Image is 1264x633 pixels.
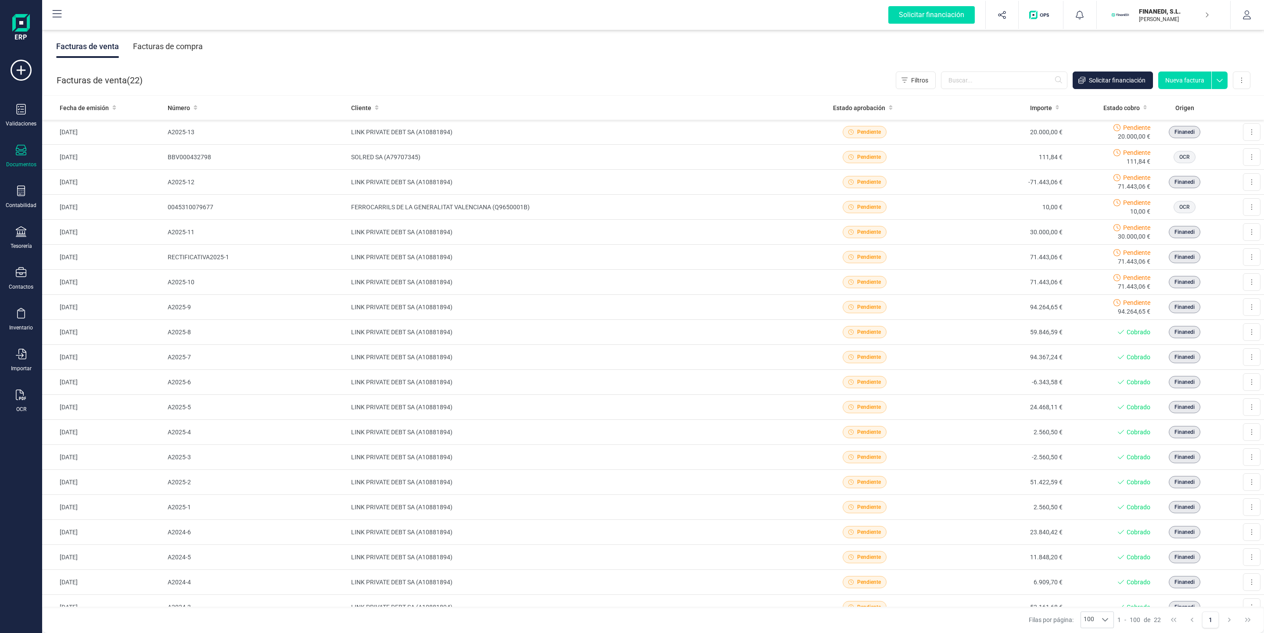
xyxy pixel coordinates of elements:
td: SOLRED SA (A79707345) [348,145,797,170]
td: A2024-6 [164,520,348,545]
span: Finanedi [1174,228,1195,236]
span: OCR [1179,153,1190,161]
div: Inventario [9,324,33,331]
span: Cobrado [1127,403,1150,411]
span: Estado aprobación [833,104,885,112]
span: Finanedi [1174,278,1195,286]
span: Pendiente [857,503,881,511]
td: A2025-9 [164,295,348,320]
span: Cobrado [1127,503,1150,511]
td: -6.343,58 € [932,370,1066,395]
span: Pendiente [857,403,881,411]
span: 20.000,00 € [1118,132,1150,141]
td: LINK PRIVATE DEBT SA (A10881894) [348,420,797,445]
button: Solicitar financiación [878,1,985,29]
span: Finanedi [1174,453,1195,461]
button: First Page [1165,612,1182,628]
span: Cobrado [1127,553,1150,561]
span: Finanedi [1174,553,1195,561]
button: Previous Page [1184,612,1200,628]
span: Cobrado [1127,353,1150,361]
span: Pendiente [857,203,881,211]
td: A2025-7 [164,345,348,370]
span: Cobrado [1127,578,1150,587]
span: Pendiente [857,178,881,186]
td: [DATE] [42,595,164,620]
td: 10,00 € [932,195,1066,220]
div: Documentos [6,161,36,168]
span: Finanedi [1174,353,1195,361]
td: A2024-3 [164,595,348,620]
td: LINK PRIVATE DEBT SA (A10881894) [348,495,797,520]
span: Finanedi [1174,428,1195,436]
td: [DATE] [42,495,164,520]
td: [DATE] [42,145,164,170]
td: A2025-5 [164,395,348,420]
span: Pendiente [857,378,881,386]
span: 1 [1117,615,1121,624]
td: [DATE] [42,170,164,195]
td: [DATE] [42,270,164,295]
div: Facturas de venta ( ) [57,72,143,89]
td: 71.443,06 € [932,270,1066,295]
td: [DATE] [42,445,164,470]
span: Pendiente [857,253,881,261]
td: LINK PRIVATE DEBT SA (A10881894) [348,595,797,620]
span: Importe [1030,104,1052,112]
td: 94.367,24 € [932,345,1066,370]
td: [DATE] [42,395,164,420]
div: - [1117,615,1161,624]
td: [DATE] [42,345,164,370]
td: LINK PRIVATE DEBT SA (A10881894) [348,295,797,320]
span: Pendiente [857,153,881,161]
td: [DATE] [42,245,164,270]
span: 22 [1154,615,1161,624]
button: Page 1 [1202,612,1219,628]
td: [DATE] [42,220,164,245]
td: 111,84 € [932,145,1066,170]
span: Filtros [911,76,928,85]
span: 71.443,06 € [1118,182,1150,191]
td: A2025-10 [164,270,348,295]
span: Pendiente [857,553,881,561]
td: 23.840,42 € [932,520,1066,545]
span: Número [168,104,190,112]
td: LINK PRIVATE DEBT SA (A10881894) [348,345,797,370]
img: Logo Finanedi [12,14,30,42]
td: A2025-12 [164,170,348,195]
td: 30.000,00 € [932,220,1066,245]
span: Finanedi [1174,528,1195,536]
span: Cobrado [1127,603,1150,612]
span: Pendiente [857,328,881,336]
span: 71.443,06 € [1118,257,1150,266]
div: Importar [11,365,32,372]
span: Finanedi [1174,178,1195,186]
td: [DATE] [42,545,164,570]
span: 100 [1130,615,1140,624]
img: Logo de OPS [1029,11,1052,19]
td: [DATE] [42,520,164,545]
span: Pendiente [857,428,881,436]
td: 2.560,50 € [932,495,1066,520]
td: -71.443,06 € [932,170,1066,195]
td: -2.560,50 € [932,445,1066,470]
td: 0045310079677 [164,195,348,220]
span: Finanedi [1174,303,1195,311]
button: Solicitar financiación [1073,72,1153,89]
span: Pendiente [1123,273,1150,282]
td: [DATE] [42,295,164,320]
span: Pendiente [857,228,881,236]
td: LINK PRIVATE DEBT SA (A10881894) [348,570,797,595]
span: Finanedi [1174,503,1195,511]
td: A2025-1 [164,495,348,520]
span: 22 [130,74,140,86]
div: Solicitar financiación [888,6,975,24]
span: Pendiente [1123,248,1150,257]
td: A2024-5 [164,545,348,570]
span: OCR [1179,203,1190,211]
span: Finanedi [1174,328,1195,336]
td: 52.161,68 € [932,595,1066,620]
span: Pendiente [857,478,881,486]
td: [DATE] [42,195,164,220]
td: LINK PRIVATE DEBT SA (A10881894) [348,320,797,345]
